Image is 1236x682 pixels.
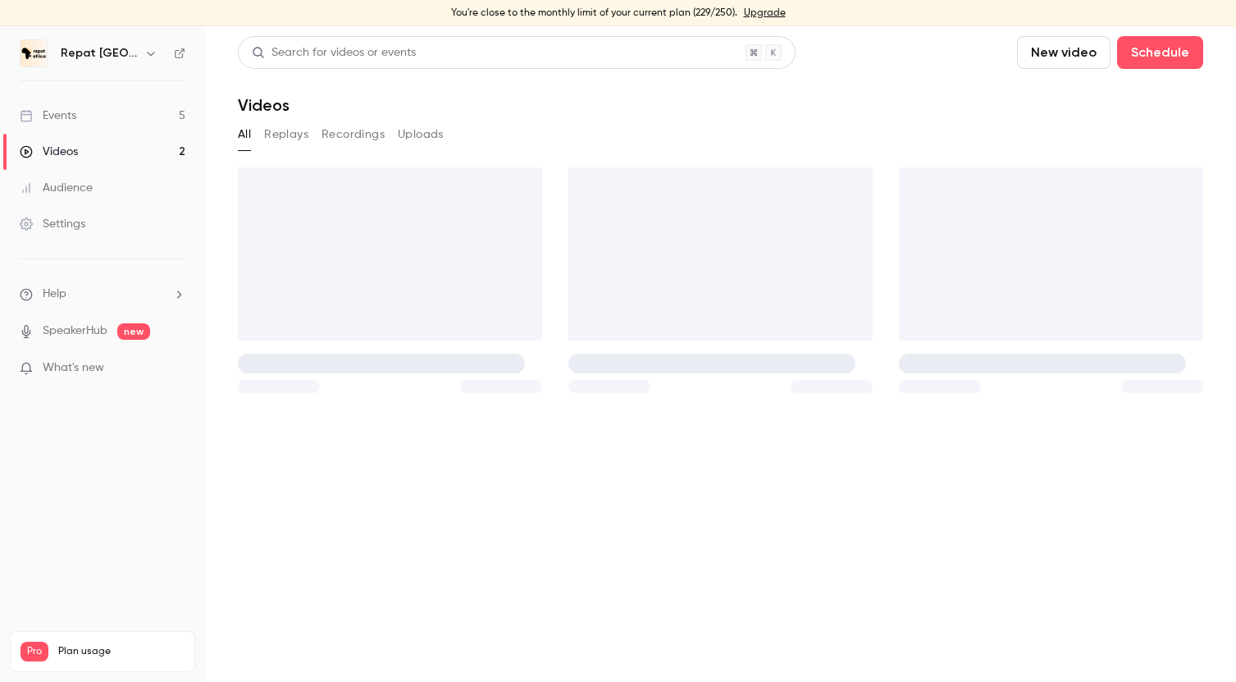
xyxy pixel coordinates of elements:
[43,359,104,377] span: What's new
[322,121,385,148] button: Recordings
[61,45,138,62] h6: Repat [GEOGRAPHIC_DATA]
[20,216,85,232] div: Settings
[21,40,47,66] img: Repat Africa
[43,323,107,340] a: SpeakerHub
[20,144,78,160] div: Videos
[238,36,1203,672] section: Videos
[1017,36,1111,69] button: New video
[744,7,786,20] a: Upgrade
[252,44,416,62] div: Search for videos or events
[20,180,93,196] div: Audience
[58,645,185,658] span: Plan usage
[117,323,150,340] span: new
[20,108,76,124] div: Events
[398,121,444,148] button: Uploads
[1117,36,1203,69] button: Schedule
[20,286,185,303] li: help-dropdown-opener
[43,286,66,303] span: Help
[264,121,308,148] button: Replays
[238,95,290,115] h1: Videos
[238,121,251,148] button: All
[21,642,48,661] span: Pro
